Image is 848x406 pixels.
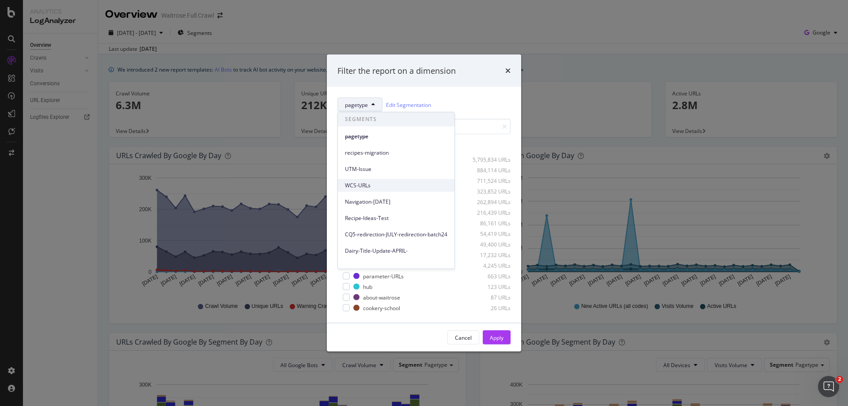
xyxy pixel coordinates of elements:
[467,166,511,174] div: 884,114 URLs
[363,293,400,301] div: about-waitrose
[345,247,447,255] span: Dairy-Title-Update-APRIL-
[338,112,454,126] span: SEGMENTS
[345,101,368,108] span: pagetype
[483,330,511,345] button: Apply
[467,272,511,280] div: 663 URLs
[467,156,511,163] div: 5,795,834 URLs
[467,177,511,184] div: 711,524 URLs
[345,165,447,173] span: UTM-Issue
[467,219,511,227] div: 86,161 URLs
[505,65,511,76] div: times
[490,334,503,341] div: Apply
[467,251,511,258] div: 17,232 URLs
[467,209,511,216] div: 216,439 URLs
[836,376,843,383] span: 2
[345,133,447,140] span: pagetype
[467,293,511,301] div: 87 URLs
[363,304,400,311] div: cookery-school
[327,54,521,352] div: modal
[345,263,447,271] span: Guides-comparison
[345,149,447,157] span: recipes-migration
[345,214,447,222] span: Recipe-Ideas-Test
[455,334,472,341] div: Cancel
[467,304,511,311] div: 26 URLs
[345,198,447,206] span: Navigation-July22
[467,230,511,237] div: 54,419 URLs
[467,283,511,290] div: 123 URLs
[467,240,511,248] div: 49,400 URLs
[345,231,447,239] span: CQ5-redirection-JULY-redirection-batch24
[818,376,839,397] iframe: Intercom live chat
[467,198,511,205] div: 262,894 URLs
[345,182,447,190] span: WCS-URLs
[386,100,431,109] a: Edit Segmentation
[467,187,511,195] div: 323,852 URLs
[363,283,372,290] div: hub
[337,65,456,76] div: Filter the report on a dimension
[337,98,382,112] button: pagetype
[363,272,404,280] div: parameter-URLs
[447,330,479,345] button: Cancel
[467,262,511,269] div: 4,245 URLs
